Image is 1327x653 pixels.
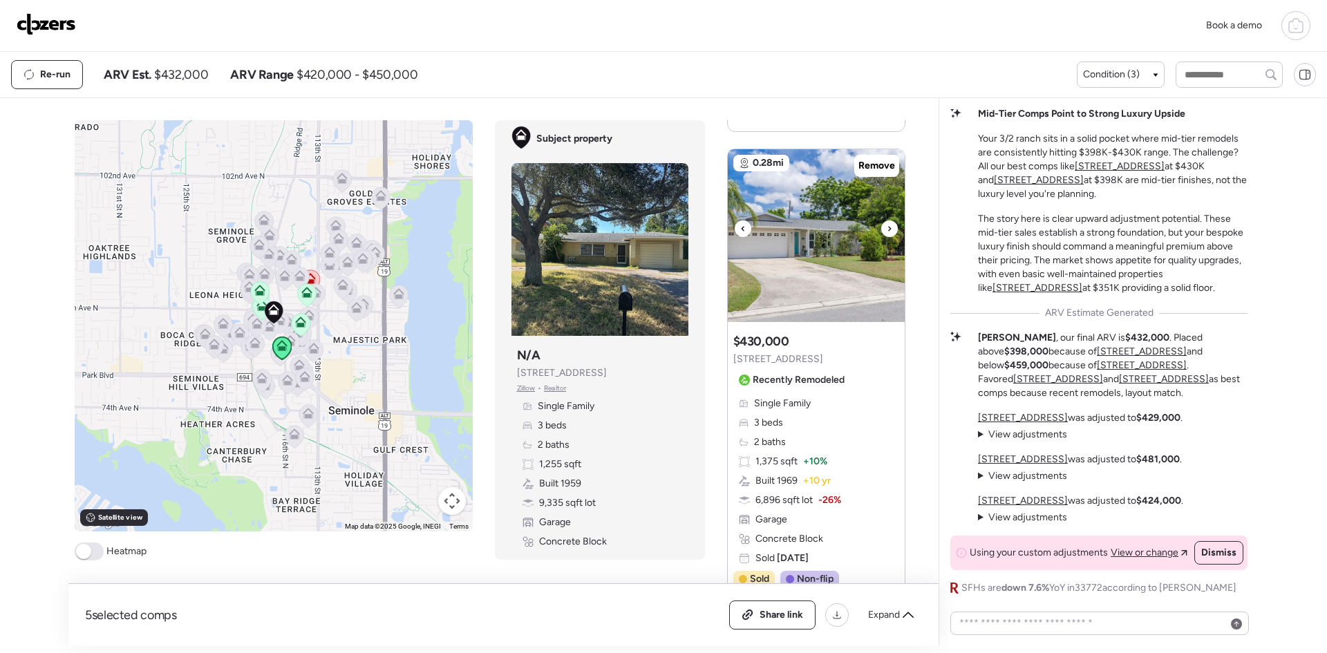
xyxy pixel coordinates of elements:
p: was adjusted to . [978,453,1182,466]
span: Single Family [754,397,811,410]
strong: $459,000 [1004,359,1048,371]
strong: $429,000 [1136,412,1180,424]
p: was adjusted to . [978,411,1183,425]
summary: View adjustments [978,428,1067,442]
span: 2 baths [538,438,570,452]
a: [STREET_ADDRESS] [1119,373,1209,385]
span: 3 beds [538,419,567,433]
a: [STREET_ADDRESS] [1013,373,1103,385]
span: + 10% [803,455,827,469]
span: [STREET_ADDRESS] [733,352,823,366]
span: 5 selected comps [85,607,177,623]
a: [STREET_ADDRESS] [992,282,1082,294]
span: Expand [868,608,900,622]
span: Subject property [536,132,612,146]
span: Heatmap [106,545,147,558]
span: Concrete Block [539,535,607,549]
span: Condition (3) [1083,68,1140,82]
span: SFHs are YoY in 33772 according to [PERSON_NAME] [961,581,1236,595]
summary: View adjustments [978,469,1067,483]
span: down 7.6% [1001,582,1049,594]
a: View or change [1111,546,1187,560]
span: 3 beds [754,416,783,430]
span: Realtor [544,383,566,394]
span: Remove [858,159,895,173]
span: Book a demo [1206,19,1262,31]
span: Garage [539,515,571,529]
span: + 10 yr [803,474,831,488]
span: View adjustments [988,428,1067,440]
span: Re-run [40,68,70,82]
span: 6,896 sqft lot [755,493,813,507]
span: View or change [1111,546,1178,560]
a: [STREET_ADDRESS] [978,412,1068,424]
span: Non-flip [797,572,834,586]
span: Zillow [517,383,536,394]
a: [STREET_ADDRESS] [994,174,1084,186]
a: [STREET_ADDRESS] [1097,346,1187,357]
p: , our final ARV is . Placed above because of and below because of . Favored and as best comps bec... [978,331,1248,400]
a: Open this area in Google Maps (opens a new window) [78,513,124,531]
strong: $481,000 [1136,453,1180,465]
span: Satellite view [98,512,142,523]
span: ARV Estimate Generated [1045,306,1154,320]
span: Single Family [538,399,594,413]
span: Built 1959 [539,477,581,491]
span: ARV Range [230,66,294,83]
img: Logo [17,13,76,35]
span: Using your custom adjustments [970,546,1108,560]
span: • [538,383,541,394]
span: 2 baths [754,435,786,449]
span: [DATE] [775,552,809,564]
span: $420,000 - $450,000 [297,66,417,83]
span: Map data ©2025 Google, INEGI [345,522,441,530]
strong: $398,000 [1004,346,1048,357]
a: [STREET_ADDRESS] [1075,160,1165,172]
span: Share link [760,608,803,622]
span: View adjustments [988,470,1067,482]
strong: $432,000 [1125,332,1169,343]
a: [STREET_ADDRESS] [978,453,1068,465]
p: The story here is clear upward adjustment potential. These mid-tier sales establish a strong foun... [978,212,1248,295]
span: Dismiss [1201,546,1236,560]
span: -26% [818,493,841,507]
span: [STREET_ADDRESS] [517,366,607,380]
a: [STREET_ADDRESS] [1097,359,1187,371]
strong: $424,000 [1136,495,1181,507]
h3: N/A [517,347,540,363]
span: Concrete Block [755,532,823,546]
h3: $430,000 [733,333,789,350]
p: was adjusted to . [978,494,1183,508]
a: [STREET_ADDRESS] [978,495,1068,507]
span: Recently Remodeled [753,373,845,387]
span: 1,375 sqft [755,455,798,469]
button: Map camera controls [438,487,466,515]
strong: Mid-Tier Comps Point to Strong Luxury Upside [978,108,1185,120]
span: Sold [750,572,769,586]
span: 1,255 sqft [539,457,581,471]
img: Google [78,513,124,531]
span: Garage [755,513,787,527]
span: Built 1969 [755,474,798,488]
span: 0.28mi [753,156,784,170]
summary: View adjustments [978,511,1067,524]
span: View adjustments [988,511,1067,523]
a: Terms (opens in new tab) [449,522,469,530]
span: 9,335 sqft lot [539,496,596,510]
span: ARV Est. [104,66,151,83]
strong: [PERSON_NAME] [978,332,1056,343]
p: Your 3/2 ranch sits in a solid pocket where mid-tier remodels are consistently hitting $398K-$430... [978,132,1248,201]
span: Sold [755,551,809,565]
span: $432,000 [154,66,208,83]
